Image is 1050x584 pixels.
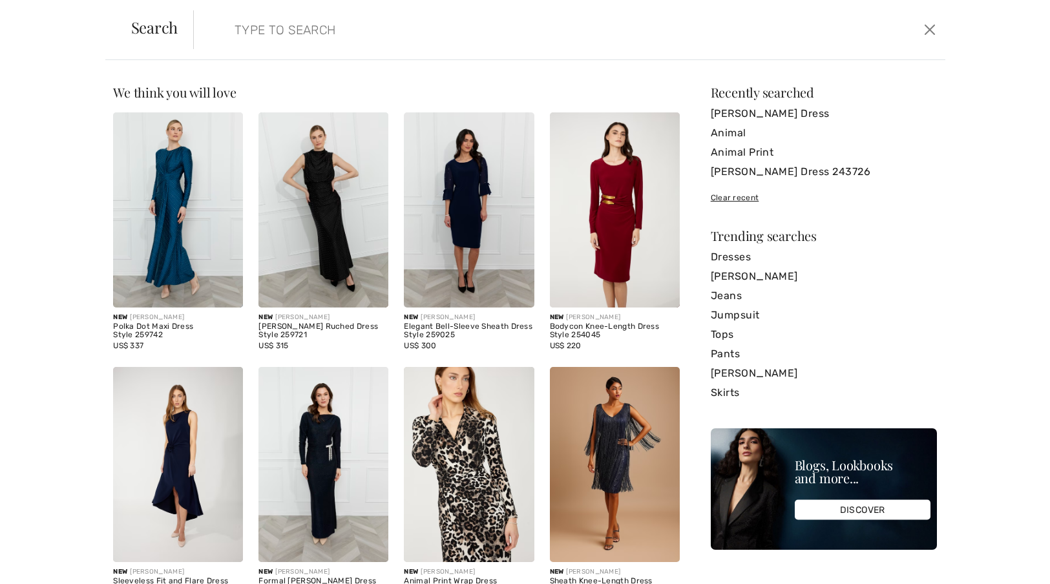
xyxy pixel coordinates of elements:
div: Blogs, Lookbooks and more... [795,459,930,485]
img: Sleeveless Fit and Flare Dress Style 254009. Midnight [113,367,243,562]
span: New [550,313,564,321]
div: [PERSON_NAME] [113,567,243,577]
a: Tops [711,325,937,344]
div: [PERSON_NAME] [404,313,534,322]
div: Clear recent [711,192,937,203]
span: US$ 315 [258,341,288,350]
img: Sheath Knee-Length Dress Style 259712. Navy [550,367,680,562]
a: Skirts [711,383,937,402]
a: Pants [711,344,937,364]
img: Blogs, Lookbooks and more... [711,428,937,550]
img: Polka Dot Maxi Dress Style 259742. Black [113,112,243,308]
a: [PERSON_NAME] Dress [711,104,937,123]
span: US$ 220 [550,341,582,350]
span: We think you will love [113,83,236,101]
div: [PERSON_NAME] Ruched Dress Style 259721 [258,322,388,340]
div: [PERSON_NAME] [258,567,388,577]
input: TYPE TO SEARCH [225,10,746,49]
div: [PERSON_NAME] [550,567,680,577]
div: Recently searched [711,86,937,99]
a: Jumpsuit [711,306,937,325]
img: Animal Print Wrap Dress Style 254217. Beige/Black [404,367,534,562]
a: Animal Print [711,143,937,162]
img: Elegant Bell-Sleeve Sheath Dress Style 259025. Midnight [404,112,534,308]
div: Polka Dot Maxi Dress Style 259742 [113,322,243,340]
span: New [258,568,273,576]
span: Help [29,9,56,21]
div: Elegant Bell-Sleeve Sheath Dress Style 259025 [404,322,534,340]
a: [PERSON_NAME] [711,364,937,383]
div: Bodycon Knee-Length Dress Style 254045 [550,322,680,340]
span: New [113,568,127,576]
a: [PERSON_NAME] Dress 243726 [711,162,937,182]
div: [PERSON_NAME] [113,313,243,322]
span: US$ 337 [113,341,143,350]
span: New [550,568,564,576]
a: Jeans [711,286,937,306]
span: US$ 300 [404,341,436,350]
button: Close [920,19,940,40]
span: New [404,568,418,576]
div: DISCOVER [795,500,930,520]
a: [PERSON_NAME] [711,267,937,286]
div: [PERSON_NAME] [404,567,534,577]
div: [PERSON_NAME] [550,313,680,322]
img: Bodycon Knee-Length Dress Style 254045. Cabernet [550,112,680,308]
a: Animal [711,123,937,143]
span: New [404,313,418,321]
span: New [113,313,127,321]
span: Search [131,19,178,35]
img: Formal Maxi Sheath Dress Style 259298. Twilight [258,367,388,562]
span: New [258,313,273,321]
a: Dresses [711,247,937,267]
img: Maxi Sheath Ruched Dress Style 259721. Black [258,112,388,308]
div: Trending searches [711,229,937,242]
div: [PERSON_NAME] [258,313,388,322]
